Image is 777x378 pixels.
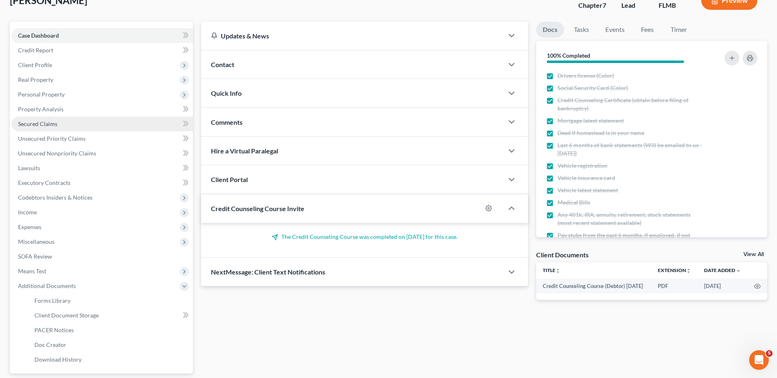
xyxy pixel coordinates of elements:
[18,91,65,98] span: Personal Property
[34,326,74,333] span: PACER Notices
[11,249,193,264] a: SOFA Review
[28,308,193,323] a: Client Document Storage
[557,129,644,137] span: Deed if homestead is in your name
[743,252,764,257] a: View All
[543,267,560,273] a: Titleunfold_more
[11,43,193,58] a: Credit Report
[211,61,234,68] span: Contact
[28,323,193,337] a: PACER Notices
[557,84,628,92] span: Social Security Card (Color)
[211,268,325,276] span: NextMessage: Client Text Notifications
[211,175,248,183] span: Client Portal
[698,279,748,293] td: [DATE]
[18,282,76,289] span: Additional Documents
[18,150,96,157] span: Unsecured Nonpriority Claims
[536,250,589,259] div: Client Documents
[11,161,193,175] a: Lawsuits
[18,223,41,230] span: Expenses
[18,209,37,216] span: Income
[18,238,54,245] span: Miscellaneous
[18,76,53,83] span: Real Property
[634,22,661,38] a: Fees
[11,146,193,161] a: Unsecured Nonpriority Claims
[557,141,702,157] span: Last 6 months of bank statements (Will be emailed to us - [DATE])
[211,32,494,40] div: Updates & News
[599,22,631,38] a: Events
[211,118,242,126] span: Comments
[34,341,66,348] span: Doc Creator
[557,231,702,264] span: Pay stubs from the past 6 months, if employed, if not employed Social Security Administration ben...
[18,253,52,260] span: SOFA Review
[18,120,57,127] span: Secured Claims
[547,52,590,59] strong: 100% Completed
[686,268,691,273] i: unfold_more
[557,198,590,207] span: Medical Bills
[621,1,646,10] div: Lead
[766,350,772,357] span: 5
[34,312,99,319] span: Client Document Storage
[18,61,52,68] span: Client Profile
[18,135,86,142] span: Unsecured Priority Claims
[211,205,304,212] span: Credit Counseling Course Invite
[536,279,651,293] td: Credit Counseling Course (Debtor) [DATE]
[659,1,688,10] div: FLMB
[603,1,606,9] span: 7
[567,22,596,38] a: Tasks
[11,102,193,117] a: Property Analysis
[11,117,193,131] a: Secured Claims
[18,47,53,54] span: Credit Report
[557,162,607,170] span: Vehicle registration
[28,352,193,367] a: Download History
[557,186,618,194] span: Vehicle latest statement
[557,117,624,125] span: Mortgage latest statement
[18,164,40,171] span: Lawsuits
[736,268,741,273] i: expand_more
[211,89,242,97] span: Quick Info
[34,356,82,363] span: Download History
[555,268,560,273] i: unfold_more
[11,131,193,146] a: Unsecured Priority Claims
[18,106,63,112] span: Property Analysis
[18,194,93,201] span: Codebtors Insiders & Notices
[557,96,702,112] span: Credit Counseling Certificate (obtain before filing of bankruptcy)
[578,1,608,10] div: Chapter
[18,32,59,39] span: Case Dashboard
[536,22,564,38] a: Docs
[557,72,614,80] span: Drivers license (Color)
[28,293,193,308] a: Forms Library
[664,22,693,38] a: Timer
[28,337,193,352] a: Doc Creator
[211,147,278,155] span: Hire a Virtual Paralegal
[211,233,518,241] p: The Credit Counseling Course was completed on [DATE] for this case.
[557,211,702,227] span: Any 401k, IRA, annuity, retirement, stock statements (most recent statement available)
[557,174,615,182] span: Vehicle insurance card
[34,297,70,304] span: Forms Library
[704,267,741,273] a: Date Added expand_more
[18,268,46,274] span: Means Test
[749,350,769,370] iframe: Intercom live chat
[18,179,70,186] span: Executory Contracts
[658,267,691,273] a: Extensionunfold_more
[11,175,193,190] a: Executory Contracts
[651,279,698,293] td: PDF
[11,28,193,43] a: Case Dashboard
